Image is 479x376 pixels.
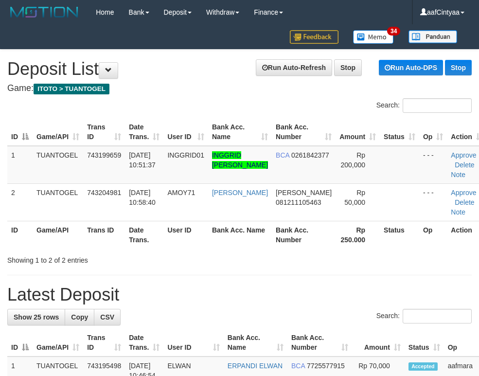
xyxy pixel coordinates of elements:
span: Show 25 rows [14,313,59,321]
span: [PERSON_NAME] [276,189,332,197]
input: Search: [403,309,472,323]
span: 743199659 [87,151,121,159]
a: Run Auto-Refresh [256,59,332,76]
span: BCA [276,151,289,159]
th: Trans ID: activate to sort column ascending [83,118,125,146]
th: Bank Acc. Name [208,221,272,249]
a: Approve [451,189,476,197]
th: Bank Acc. Name: activate to sort column ascending [208,118,272,146]
img: Feedback.jpg [290,30,338,44]
th: Bank Acc. Name: activate to sort column ascending [224,329,287,357]
th: ID [7,221,33,249]
th: Status: activate to sort column ascending [405,329,444,357]
th: Trans ID: activate to sort column ascending [83,329,125,357]
span: Rp 200,000 [341,151,366,169]
th: User ID [163,221,208,249]
th: ID: activate to sort column descending [7,118,33,146]
th: Game/API: activate to sort column ascending [33,118,83,146]
a: Delete [455,198,474,206]
h4: Game: [7,84,472,93]
th: Op: activate to sort column ascending [419,118,447,146]
span: Copy 081211105463 to clipboard [276,198,321,206]
span: Accepted [408,362,438,371]
a: Run Auto-DPS [379,60,443,75]
h1: Latest Deposit [7,285,472,304]
th: Game/API [33,221,83,249]
h1: Deposit List [7,59,472,79]
span: Copy [71,313,88,321]
th: Date Trans.: activate to sort column ascending [125,329,163,357]
label: Search: [376,98,472,113]
a: Stop [445,60,472,75]
span: 34 [387,27,400,36]
span: Copy 0261842377 to clipboard [291,151,329,159]
span: AMOY71 [167,189,195,197]
td: TUANTOGEL [33,183,83,221]
div: Showing 1 to 2 of 2 entries [7,251,192,265]
th: Status [380,221,419,249]
td: 2 [7,183,33,221]
span: Copy 7725577915 to clipboard [307,362,345,370]
th: Rp 250.000 [336,221,380,249]
th: Date Trans. [125,221,163,249]
a: Delete [455,161,474,169]
th: Bank Acc. Number [272,221,336,249]
a: [PERSON_NAME] [212,189,268,197]
th: Amount: activate to sort column ascending [336,118,380,146]
span: ITOTO > TUANTOGEL [34,84,109,94]
a: INGGRID [PERSON_NAME] [212,151,268,169]
td: TUANTOGEL [33,146,83,184]
th: Status: activate to sort column ascending [380,118,419,146]
th: Date Trans.: activate to sort column ascending [125,118,163,146]
label: Search: [376,309,472,323]
a: Note [451,208,465,216]
a: Note [451,171,465,179]
th: User ID: activate to sort column ascending [163,118,208,146]
th: Game/API: activate to sort column ascending [33,329,83,357]
span: INGGRID01 [167,151,204,159]
th: Bank Acc. Number: activate to sort column ascending [272,118,336,146]
a: Stop [334,59,362,76]
th: Trans ID [83,221,125,249]
span: Rp 50,000 [344,189,365,206]
td: - - - [419,146,447,184]
img: MOTION_logo.png [7,5,81,19]
a: ERPANDI ELWAN [228,362,283,370]
img: panduan.png [408,30,457,43]
a: Approve [451,151,476,159]
th: Amount: activate to sort column ascending [352,329,405,357]
span: 743204981 [87,189,121,197]
a: Show 25 rows [7,309,65,325]
th: Bank Acc. Number: activate to sort column ascending [287,329,352,357]
span: [DATE] 10:51:37 [129,151,156,169]
img: Button%20Memo.svg [353,30,394,44]
span: [DATE] 10:58:40 [129,189,156,206]
span: CSV [100,313,114,321]
td: - - - [419,183,447,221]
span: BCA [291,362,305,370]
th: ID: activate to sort column descending [7,329,33,357]
a: 34 [346,24,401,49]
th: User ID: activate to sort column ascending [163,329,223,357]
td: 1 [7,146,33,184]
a: CSV [94,309,121,325]
th: Op [419,221,447,249]
input: Search: [403,98,472,113]
a: Copy [65,309,94,325]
